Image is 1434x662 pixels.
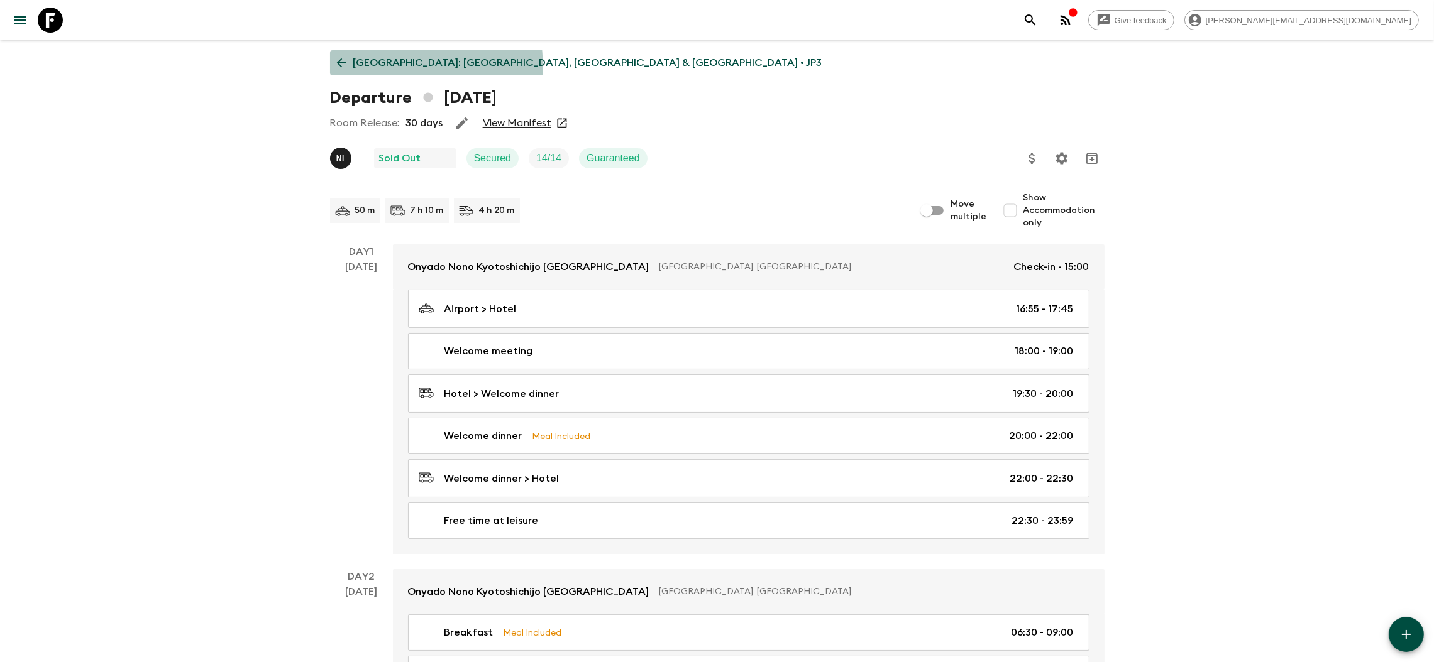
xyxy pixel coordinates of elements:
p: 20:00 - 22:00 [1010,428,1074,443]
p: Airport > Hotel [444,301,517,317]
a: Hotel > Welcome dinner19:30 - 20:00 [408,374,1089,413]
p: Free time at leisure [444,513,539,528]
a: BreakfastMeal Included06:30 - 09:00 [408,614,1089,651]
span: Move multiple [951,198,988,223]
a: [GEOGRAPHIC_DATA]: [GEOGRAPHIC_DATA], [GEOGRAPHIC_DATA] & [GEOGRAPHIC_DATA] • JP3 [330,50,829,75]
p: Breakfast [444,625,494,640]
a: Welcome dinnerMeal Included20:00 - 22:00 [408,418,1089,454]
p: [GEOGRAPHIC_DATA], [GEOGRAPHIC_DATA] [659,261,1004,273]
p: 14 / 14 [536,151,561,166]
button: menu [8,8,33,33]
p: 30 days [406,116,443,131]
div: [PERSON_NAME][EMAIL_ADDRESS][DOMAIN_NAME] [1184,10,1419,30]
button: Settings [1049,146,1074,171]
button: NI [330,148,354,169]
p: 19:30 - 20:00 [1013,386,1074,401]
p: Welcome dinner [444,428,522,443]
button: Update Price, Early Bird Discount and Costs [1020,146,1045,171]
p: 50 m [355,204,375,217]
p: 4 h 20 m [479,204,515,217]
p: 22:00 - 22:30 [1010,471,1074,486]
p: Welcome dinner > Hotel [444,471,560,486]
p: Welcome meeting [444,344,533,359]
a: Free time at leisure22:30 - 23:59 [408,502,1089,539]
span: [PERSON_NAME][EMAIL_ADDRESS][DOMAIN_NAME] [1199,16,1418,25]
a: View Manifest [483,117,551,129]
span: Give feedback [1108,16,1174,25]
a: Onyado Nono Kyotoshichijo [GEOGRAPHIC_DATA][GEOGRAPHIC_DATA], [GEOGRAPHIC_DATA] [393,569,1105,614]
p: Room Release: [330,116,400,131]
p: [GEOGRAPHIC_DATA]: [GEOGRAPHIC_DATA], [GEOGRAPHIC_DATA] & [GEOGRAPHIC_DATA] • JP3 [353,55,822,70]
p: Sold Out [379,151,421,166]
p: Hotel > Welcome dinner [444,386,560,401]
p: Check-in - 15:00 [1014,259,1089,274]
p: Secured [474,151,512,166]
a: Welcome meeting18:00 - 19:00 [408,333,1089,369]
p: Meal Included [532,429,591,443]
p: 06:30 - 09:00 [1012,625,1074,640]
p: Day 1 [330,244,393,259]
div: [DATE] [345,259,377,554]
button: Archive (Completed, Cancelled or Unsynced Departures only) [1079,146,1105,171]
p: Onyado Nono Kyotoshichijo [GEOGRAPHIC_DATA] [408,259,649,274]
a: Onyado Nono Kyotoshichijo [GEOGRAPHIC_DATA][GEOGRAPHIC_DATA], [GEOGRAPHIC_DATA]Check-in - 15:00 [393,244,1105,290]
a: Airport > Hotel16:55 - 17:45 [408,290,1089,328]
p: [GEOGRAPHIC_DATA], [GEOGRAPHIC_DATA] [659,585,1079,598]
p: Onyado Nono Kyotoshichijo [GEOGRAPHIC_DATA] [408,584,649,599]
h1: Departure [DATE] [330,85,497,111]
button: search adventures [1018,8,1043,33]
div: Trip Fill [529,148,569,168]
p: Day 2 [330,569,393,584]
p: 16:55 - 17:45 [1017,301,1074,317]
p: 18:00 - 19:00 [1015,344,1074,359]
span: Naoya Ishida [330,151,354,161]
p: N I [336,153,345,163]
a: Give feedback [1088,10,1174,30]
p: 22:30 - 23:59 [1012,513,1074,528]
p: Meal Included [504,626,562,639]
a: Welcome dinner > Hotel22:00 - 22:30 [408,459,1089,497]
div: Secured [466,148,519,168]
p: 7 h 10 m [411,204,444,217]
span: Show Accommodation only [1023,192,1105,229]
p: Guaranteed [587,151,640,166]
